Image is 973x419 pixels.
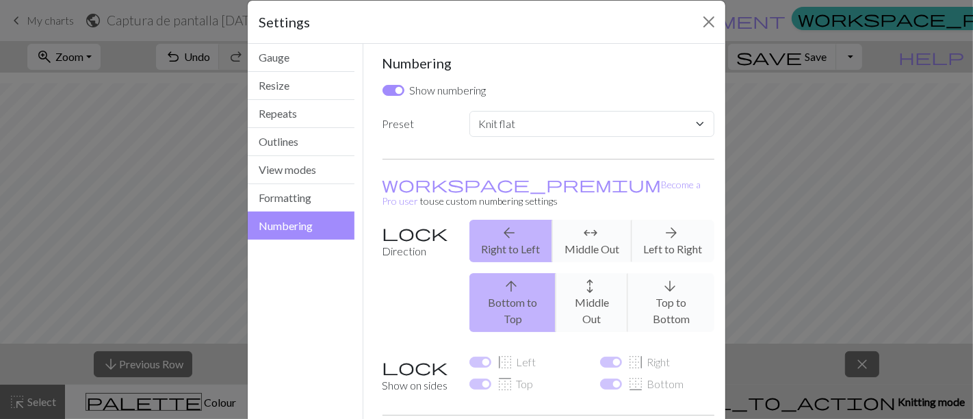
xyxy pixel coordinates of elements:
h5: Numbering [382,55,715,71]
span: workspace_premium [382,175,662,194]
span: border_bottom [627,374,644,394]
span: border_right [627,353,644,372]
button: Formatting [248,184,354,212]
button: Numbering [248,212,354,240]
span: border_left [497,353,513,372]
label: Bottom [627,376,684,392]
button: Resize [248,72,354,100]
label: Top [497,376,533,392]
button: Close [698,11,720,33]
button: View modes [248,156,354,184]
label: Preset [374,111,461,142]
label: Show numbering [410,82,486,99]
label: Direction [374,220,461,343]
small: to use custom numbering settings [382,179,701,207]
button: Gauge [248,44,354,72]
h5: Settings [259,12,310,32]
label: Right [627,354,670,370]
button: Repeats [248,100,354,128]
label: Left [497,354,536,370]
a: Become a Pro user [382,179,701,207]
span: border_top [497,374,513,394]
label: Show on sides [374,354,461,398]
button: Outlines [248,128,354,156]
